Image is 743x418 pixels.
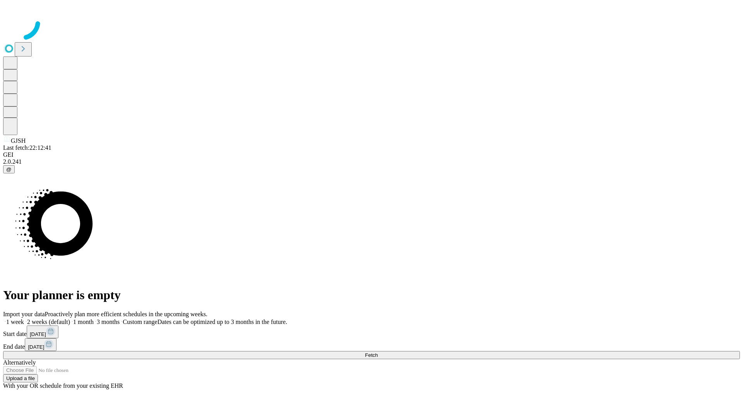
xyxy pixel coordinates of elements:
[3,382,123,389] span: With your OR schedule from your existing EHR
[365,352,378,358] span: Fetch
[3,288,740,302] h1: Your planner is empty
[45,311,207,317] span: Proactively plan more efficient schedules in the upcoming weeks.
[97,319,120,325] span: 3 months
[3,165,15,173] button: @
[158,319,287,325] span: Dates can be optimized up to 3 months in the future.
[3,311,45,317] span: Import your data
[3,374,38,382] button: Upload a file
[123,319,157,325] span: Custom range
[27,325,58,338] button: [DATE]
[6,166,12,172] span: @
[6,319,24,325] span: 1 week
[11,137,26,144] span: GJSH
[3,359,36,366] span: Alternatively
[3,151,740,158] div: GEI
[28,344,44,350] span: [DATE]
[3,325,740,338] div: Start date
[73,319,94,325] span: 1 month
[3,144,51,151] span: Last fetch: 22:12:41
[3,158,740,165] div: 2.0.241
[30,331,46,337] span: [DATE]
[27,319,70,325] span: 2 weeks (default)
[25,338,56,351] button: [DATE]
[3,338,740,351] div: End date
[3,351,740,359] button: Fetch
